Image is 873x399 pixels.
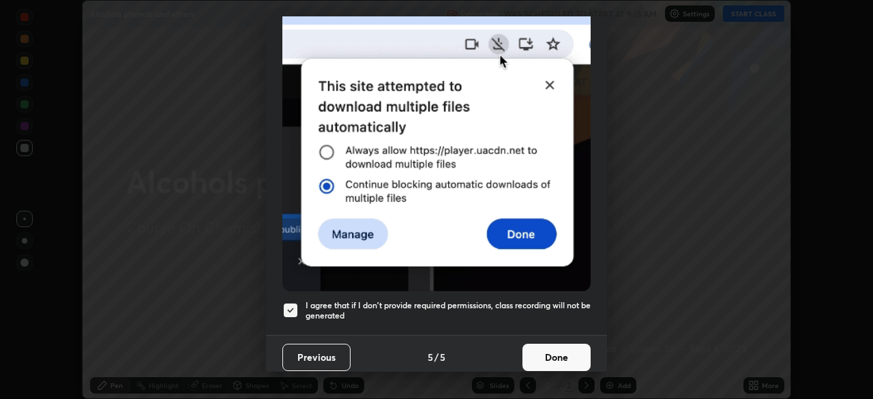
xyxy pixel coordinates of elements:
[306,300,591,321] h5: I agree that if I don't provide required permissions, class recording will not be generated
[282,344,351,371] button: Previous
[434,350,439,364] h4: /
[522,344,591,371] button: Done
[440,350,445,364] h4: 5
[428,350,433,364] h4: 5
